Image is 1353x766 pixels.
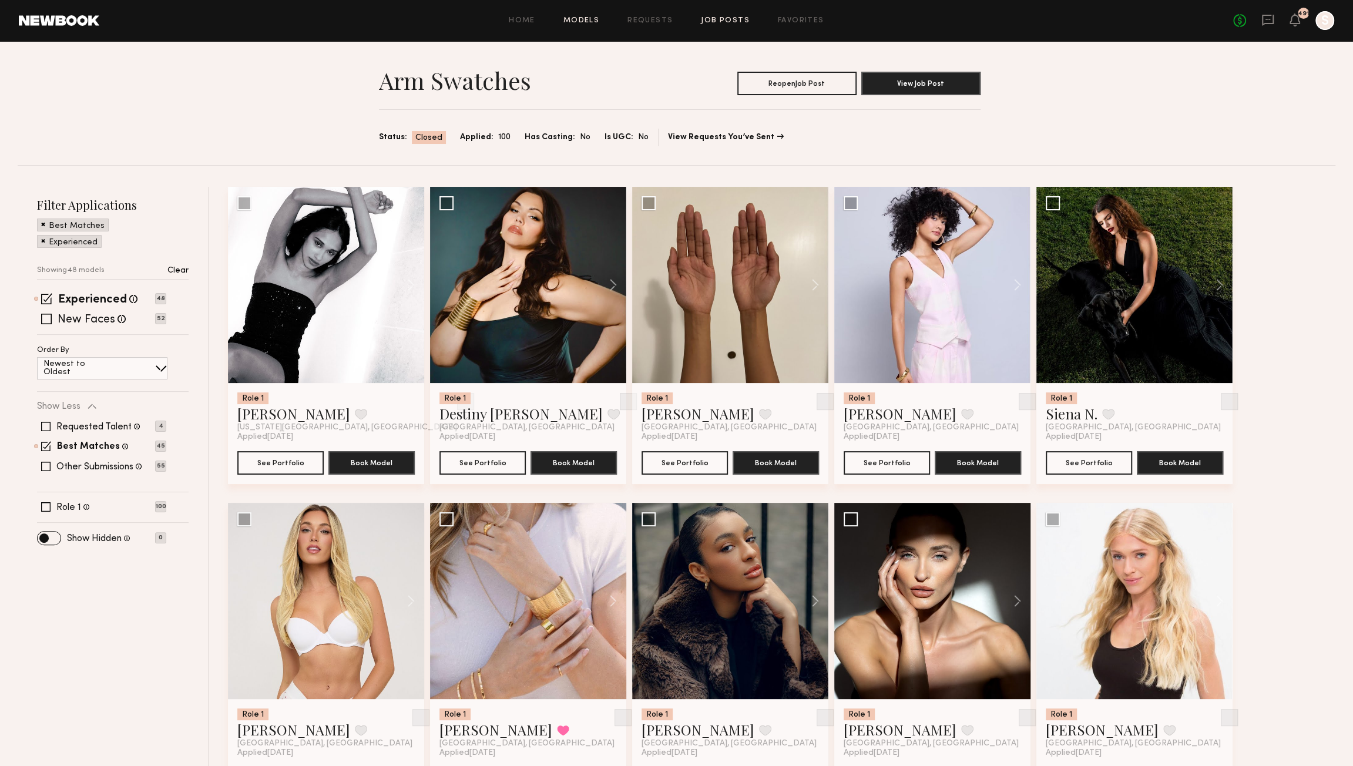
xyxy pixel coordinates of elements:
a: Home [509,17,535,25]
a: [PERSON_NAME] [1046,720,1159,739]
span: Closed [415,132,442,144]
a: View Requests You’ve Sent [668,133,784,142]
button: Book Model [1137,451,1223,475]
p: 55 [155,461,166,472]
a: [PERSON_NAME] [237,404,350,423]
span: [GEOGRAPHIC_DATA], [GEOGRAPHIC_DATA] [642,739,817,748]
span: [GEOGRAPHIC_DATA], [GEOGRAPHIC_DATA] [237,739,412,748]
label: Role 1 [56,503,81,512]
button: Book Model [531,451,617,475]
p: 100 [155,501,166,512]
div: Role 1 [1046,392,1077,404]
a: Book Model [531,457,617,467]
span: 100 [498,131,511,144]
button: Book Model [328,451,415,475]
img: Unhide Model [820,397,830,406]
div: Role 1 [844,708,875,720]
div: Applied [DATE] [237,748,415,758]
span: Is UGC: [605,131,633,144]
h1: Arm Swatches [379,66,531,95]
span: [GEOGRAPHIC_DATA], [GEOGRAPHIC_DATA] [1046,423,1221,432]
a: See Portfolio [844,451,930,475]
div: Role 1 [439,392,471,404]
p: 48 [155,293,166,304]
a: Book Model [328,457,415,467]
span: Applied: [460,131,493,144]
button: View Job Post [861,72,981,95]
label: New Faces [58,314,115,326]
a: Destiny [PERSON_NAME] [439,404,603,423]
div: Applied [DATE] [439,748,617,758]
button: Book Model [935,451,1021,475]
a: Job Posts [701,17,750,25]
img: Unhide Model [1022,713,1032,723]
div: 491 [1298,11,1310,17]
a: S [1315,11,1334,30]
a: [PERSON_NAME] [642,404,754,423]
div: Applied [DATE] [642,432,819,442]
p: Experienced [49,238,98,247]
h2: Filter Applications [37,197,189,213]
button: See Portfolio [642,451,728,475]
span: [GEOGRAPHIC_DATA], [GEOGRAPHIC_DATA] [1046,739,1221,748]
img: Unhide Model [820,713,830,723]
img: Unhide Model [416,713,426,723]
p: 0 [155,532,166,543]
img: Unhide Model [1224,397,1234,406]
label: Other Submissions [56,462,133,472]
button: ReopenJob Post [737,72,857,95]
p: Best Matches [49,222,105,230]
a: [PERSON_NAME] [642,720,754,739]
img: Unhide Model [1022,397,1032,406]
div: Applied [DATE] [844,432,1021,442]
a: Book Model [1137,457,1223,467]
div: Role 1 [642,392,673,404]
span: [US_STATE][GEOGRAPHIC_DATA], [GEOGRAPHIC_DATA] [237,423,457,432]
a: [PERSON_NAME] [237,720,350,739]
span: [GEOGRAPHIC_DATA], [GEOGRAPHIC_DATA] [439,423,615,432]
a: [PERSON_NAME] [844,404,956,423]
p: 52 [155,313,166,324]
a: Siena N. [1046,404,1097,423]
div: Applied [DATE] [844,748,1021,758]
div: Role 1 [237,708,268,720]
button: Book Model [733,451,819,475]
button: See Portfolio [1046,451,1132,475]
label: Requested Talent [56,422,132,432]
a: Requests [627,17,673,25]
div: Role 1 [439,708,471,720]
p: Clear [167,267,189,275]
div: Applied [DATE] [237,432,415,442]
div: Role 1 [844,392,875,404]
label: Best Matches [57,442,120,452]
a: Favorites [778,17,824,25]
span: [GEOGRAPHIC_DATA], [GEOGRAPHIC_DATA] [642,423,817,432]
div: Applied [DATE] [439,432,617,442]
a: [PERSON_NAME] [439,720,552,739]
a: Book Model [733,457,819,467]
a: Models [563,17,599,25]
label: Experienced [58,294,127,306]
span: No [638,131,649,144]
div: Role 1 [237,392,268,404]
span: Has Casting: [525,131,575,144]
p: Order By [37,347,69,354]
img: Unhide Model [623,397,633,406]
p: 45 [155,441,166,452]
a: Book Model [935,457,1021,467]
div: Applied [DATE] [1046,748,1223,758]
span: [GEOGRAPHIC_DATA], [GEOGRAPHIC_DATA] [844,423,1019,432]
a: [PERSON_NAME] [844,720,956,739]
p: Show Less [37,402,80,411]
p: Showing 48 models [37,267,105,274]
span: No [580,131,590,144]
img: Unhide Model [618,713,628,723]
img: Back to previous page [18,78,23,88]
button: See Portfolio [439,451,526,475]
a: See Portfolio [237,451,324,475]
div: Role 1 [1046,708,1077,720]
div: Applied [DATE] [1046,432,1223,442]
